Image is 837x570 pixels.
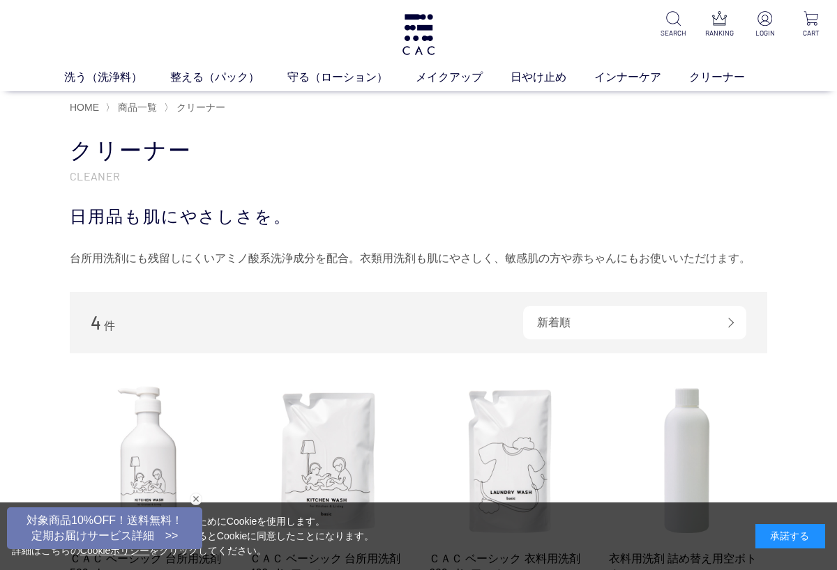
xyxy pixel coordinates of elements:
[511,69,594,86] a: 日やけ止め
[751,28,780,38] p: LOGIN
[797,11,826,38] a: CART
[704,28,734,38] p: RANKING
[287,69,416,86] a: 守る（ローション）
[400,14,437,55] img: logo
[70,136,767,166] h1: クリーナー
[64,69,170,86] a: 洗う（洗浄料）
[594,69,689,86] a: インナーケア
[797,28,826,38] p: CART
[689,69,773,86] a: クリーナー
[118,102,157,113] span: 商品一覧
[91,311,101,333] span: 4
[70,169,767,183] p: CLEANER
[751,11,780,38] a: LOGIN
[755,524,825,548] div: 承諾する
[176,102,225,113] span: クリーナー
[70,381,229,540] img: ＣＡＣ ベーシック 台所用洗剤 500ml
[609,381,768,540] img: 衣料用洗剤 詰め替え用空ボトル
[170,69,287,86] a: 整える（パック）
[104,320,115,332] span: 件
[174,102,225,113] a: クリーナー
[658,11,688,38] a: SEARCH
[429,381,588,540] img: ＣＡＣ ベーシック 衣料用洗剤600mlレフィル
[164,101,229,114] li: 〉
[250,381,409,540] img: ＣＡＣ ベーシック 台所用洗剤 400mlレフィル
[105,101,160,114] li: 〉
[70,204,767,229] div: 日用品も肌にやさしさを。
[416,69,511,86] a: メイクアップ
[115,102,157,113] a: 商品一覧
[523,306,746,339] div: 新着順
[658,28,688,38] p: SEARCH
[70,247,767,270] div: 台所用洗剤にも残留しにくいアミノ酸系洗浄成分を配合。衣類用洗剤も肌にやさしく、敏感肌の方や赤ちゃんにもお使いいただけます。
[70,102,99,113] a: HOME
[704,11,734,38] a: RANKING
